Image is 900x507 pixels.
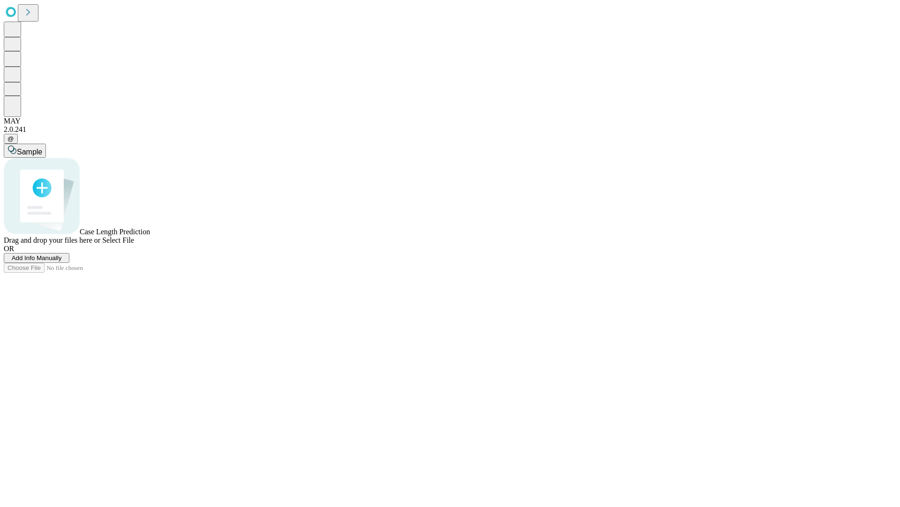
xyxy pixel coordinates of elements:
span: Select File [102,236,134,244]
button: Sample [4,144,46,158]
div: 2.0.241 [4,125,896,134]
span: Sample [17,148,42,156]
span: Add Info Manually [12,254,62,261]
button: @ [4,134,18,144]
span: OR [4,245,14,253]
span: Drag and drop your files here or [4,236,100,244]
span: @ [7,135,14,142]
button: Add Info Manually [4,253,69,263]
div: MAY [4,117,896,125]
span: Case Length Prediction [80,228,150,236]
